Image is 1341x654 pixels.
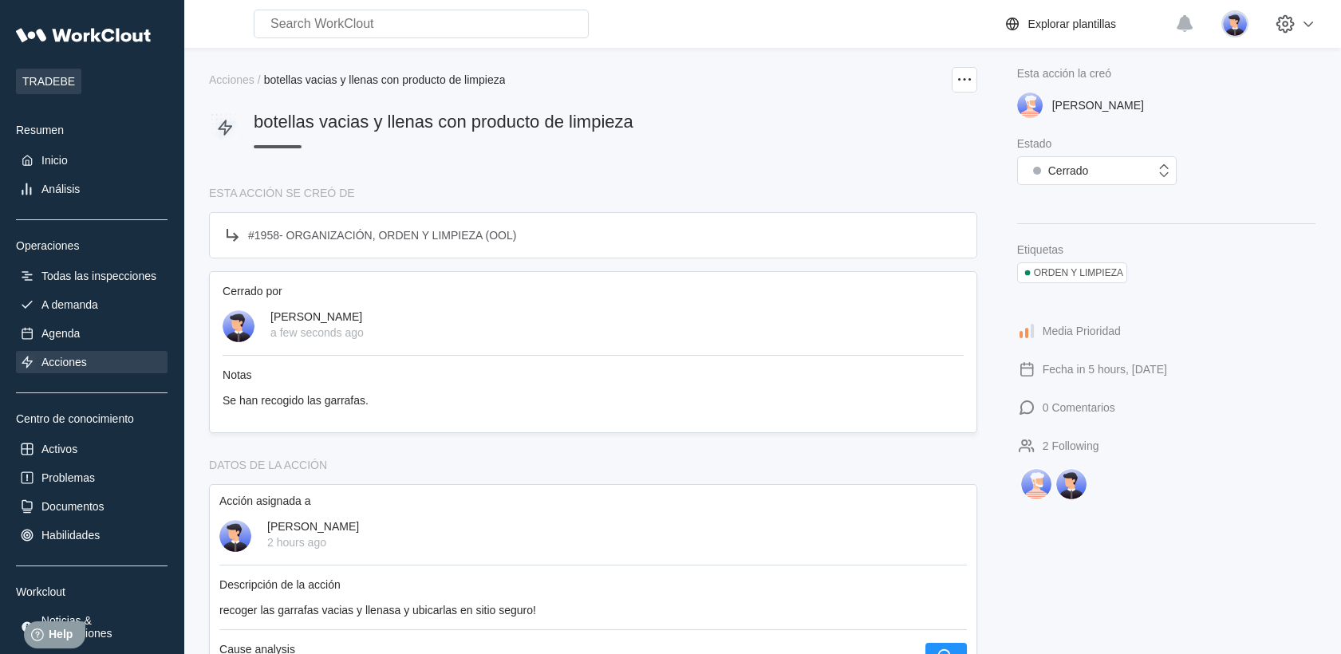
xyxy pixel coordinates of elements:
div: Descripción de la acción [219,578,967,591]
div: DATOS DE LA ACCIÓN [209,459,977,471]
a: Noticias & atualizaciones [16,611,168,643]
div: Agenda [41,327,80,340]
a: Inicio [16,149,168,171]
a: Documentos [16,495,168,518]
div: ORDEN Y LIMPIEZA [1034,267,1123,278]
div: [PERSON_NAME] [270,310,364,323]
div: Estado [1017,137,1315,150]
a: A demanda [16,294,168,316]
div: Acciones [209,73,254,86]
div: Problemas [41,471,95,484]
a: Todas las inspecciones [16,265,168,287]
div: 0 Comentarios [1043,401,1115,414]
img: user-5.png [223,310,254,342]
div: 2 hours ago [267,536,359,549]
a: Acciones [209,73,258,86]
div: Explorar plantillas [1028,18,1117,30]
a: Problemas [16,467,168,489]
a: Análisis [16,178,168,200]
a: #1958- ORGANIZACIÓN, ORDEN Y LIMPIEZA (OOL) [209,212,977,258]
div: Notas [223,368,964,381]
a: Acciones [16,351,168,373]
span: TRADEBE [16,69,81,94]
img: user-3.png [1017,93,1043,118]
img: user-5.png [219,520,251,552]
div: Media Prioridad [1043,325,1121,337]
span: ORGANIZACIÓN, ORDEN Y LIMPIEZA (OOL) [286,229,517,242]
div: Acción asignada a [219,494,967,507]
div: # 1958 - [248,229,516,242]
div: [PERSON_NAME] [267,520,359,533]
img: NATALIA BUDIA [1020,468,1052,500]
div: Análisis [41,183,80,195]
a: Habilidades [16,524,168,546]
div: Cerrado [1026,160,1089,182]
div: Workclout [16,585,168,598]
div: Resumen [16,124,168,136]
input: Search WorkClout [254,10,589,38]
div: A demanda [41,298,98,311]
div: Operaciones [16,239,168,252]
div: Centro de conocimiento [16,412,168,425]
div: Fecha in 5 hours, [DATE] [1043,363,1167,376]
img: PABLO MARTIN [1055,468,1087,500]
div: [PERSON_NAME] [1052,99,1144,112]
div: Documentos [41,500,105,513]
div: recoger las garrafas vacias y llenasa y ubicarlas en sitio seguro! [219,604,967,617]
div: Etiquetas [1017,243,1315,256]
div: Habilidades [41,529,100,542]
div: Cerrado por [223,285,964,297]
div: Acciones [41,356,87,368]
span: botellas vacias y llenas con producto de limpieza [264,73,506,86]
img: user-5.png [1221,10,1248,37]
div: Noticias & atualizaciones [41,614,164,640]
div: Activos [41,443,77,455]
div: Inicio [41,154,68,167]
a: Activos [16,438,168,460]
div: Se han recogido las garrafas. [223,394,964,407]
div: a few seconds ago [270,326,364,339]
div: 2 Following [1043,439,1099,452]
div: Esta acción la creó [1017,67,1315,80]
span: botellas vacias y llenas con producto de limpieza [254,112,633,132]
div: Todas las inspecciones [41,270,156,282]
div: ESTA ACCIÓN SE CREÓ DE [209,187,977,199]
a: Explorar plantillas [1003,14,1168,33]
div: / [258,73,261,86]
a: Agenda [16,322,168,345]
